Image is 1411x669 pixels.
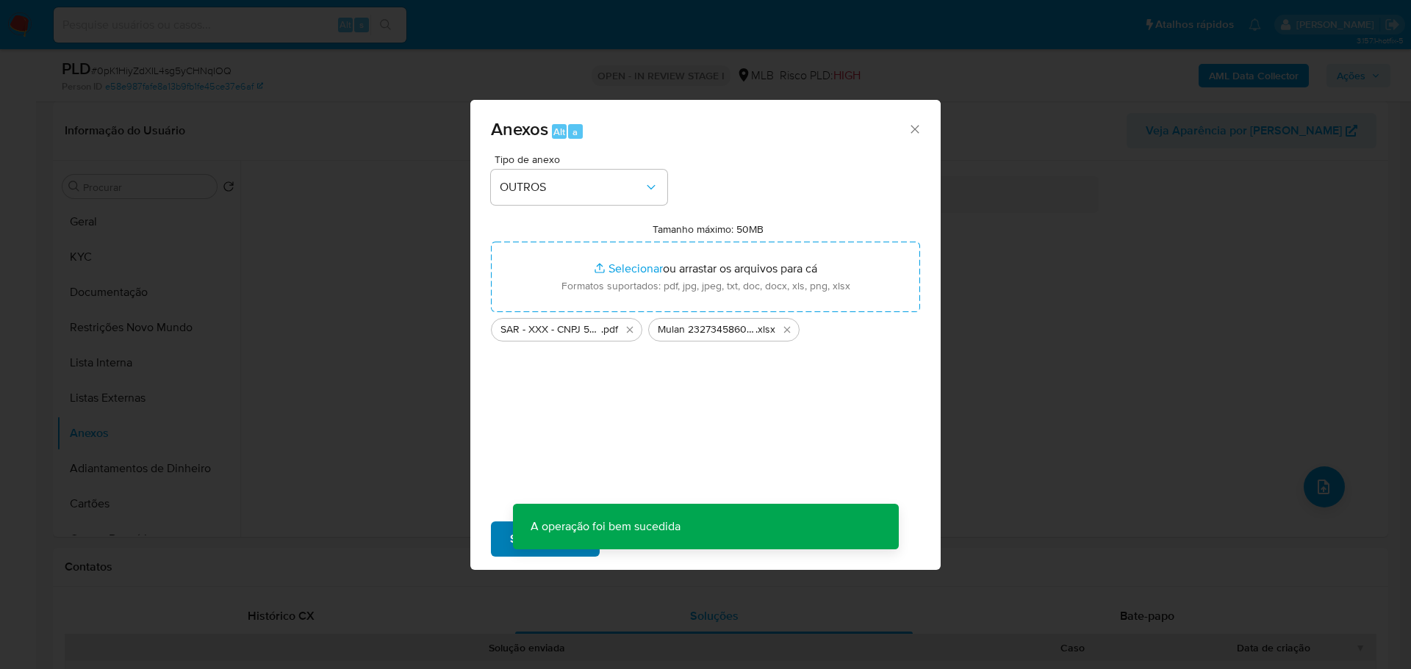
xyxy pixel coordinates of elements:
span: .xlsx [755,322,775,337]
span: Subir arquivo [510,523,581,555]
button: Excluir Mulan 2327345860_2025_09_01_07_33_33.xlsx [778,321,796,339]
button: Fechar [908,122,921,135]
button: Excluir SAR - XXX - CNPJ 59557095000191 - DISTRIBUIDORA FERNANDES COMERCIO DE VARIEDADES LTDA.pdf [621,321,639,339]
button: OUTROS [491,170,667,205]
span: Anexos [491,116,548,142]
span: a [572,125,578,139]
span: Mulan 2327345860_2025_09_01_07_33_33 [658,322,755,337]
span: Alt [553,125,565,139]
button: Subir arquivo [491,521,600,557]
p: A operação foi bem sucedida [513,504,698,549]
label: Tamanho máximo: 50MB [653,223,764,236]
span: Cancelar [625,523,672,555]
span: Tipo de anexo [495,154,671,164]
ul: Arquivos selecionados [491,312,920,341]
span: SAR - XXX - CNPJ 59557095000191 - DISTRIBUIDORA FERNANDES COMERCIO DE VARIEDADES LTDA [500,322,601,337]
span: .pdf [601,322,618,337]
span: OUTROS [500,180,644,195]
